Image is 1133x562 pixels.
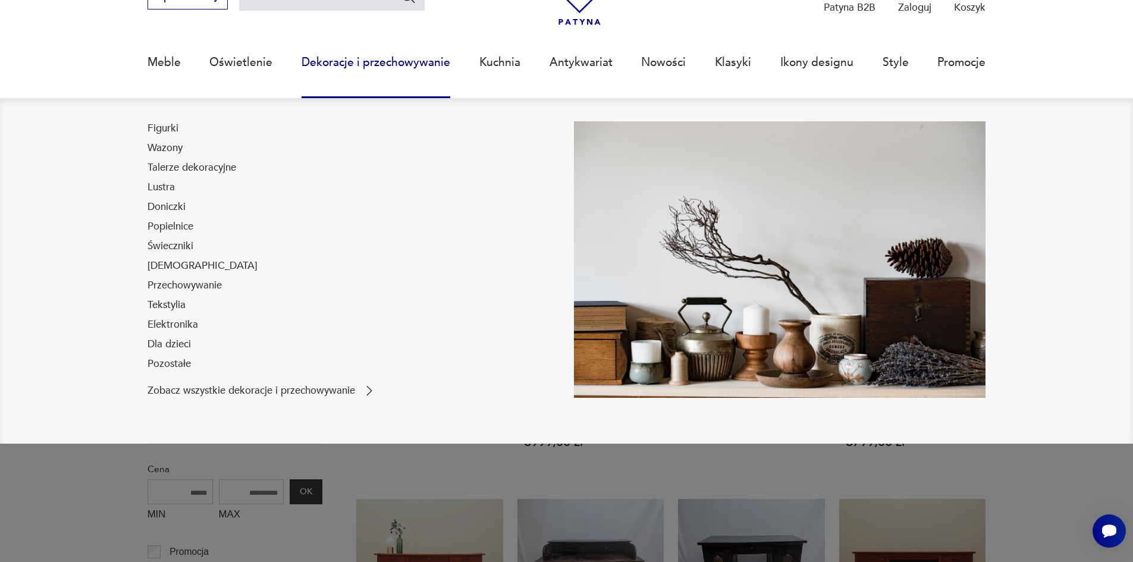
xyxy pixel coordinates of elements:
[147,259,258,273] a: [DEMOGRAPHIC_DATA]
[147,318,198,332] a: Elektronika
[883,35,909,90] a: Style
[147,219,193,234] a: Popielnice
[937,35,986,90] a: Promocje
[147,141,183,155] a: Wazony
[550,35,613,90] a: Antykwariat
[780,35,853,90] a: Ikony designu
[147,384,376,398] a: Zobacz wszystkie dekoracje i przechowywanie
[147,337,191,351] a: Dla dzieci
[824,1,875,14] p: Patyna B2B
[147,35,181,90] a: Meble
[1093,514,1126,548] iframe: Smartsupp widget button
[641,35,686,90] a: Nowości
[898,1,931,14] p: Zaloguj
[479,35,520,90] a: Kuchnia
[209,35,272,90] a: Oświetlenie
[147,298,186,312] a: Tekstylia
[147,357,191,371] a: Pozostałe
[302,35,450,90] a: Dekoracje i przechowywanie
[715,35,751,90] a: Klasyki
[147,121,178,136] a: Figurki
[147,386,355,395] p: Zobacz wszystkie dekoracje i przechowywanie
[147,161,236,175] a: Talerze dekoracyjne
[954,1,986,14] p: Koszyk
[147,239,193,253] a: Świeczniki
[147,200,186,214] a: Doniczki
[147,278,222,293] a: Przechowywanie
[147,180,175,194] a: Lustra
[574,121,986,398] img: cfa44e985ea346226f89ee8969f25989.jpg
